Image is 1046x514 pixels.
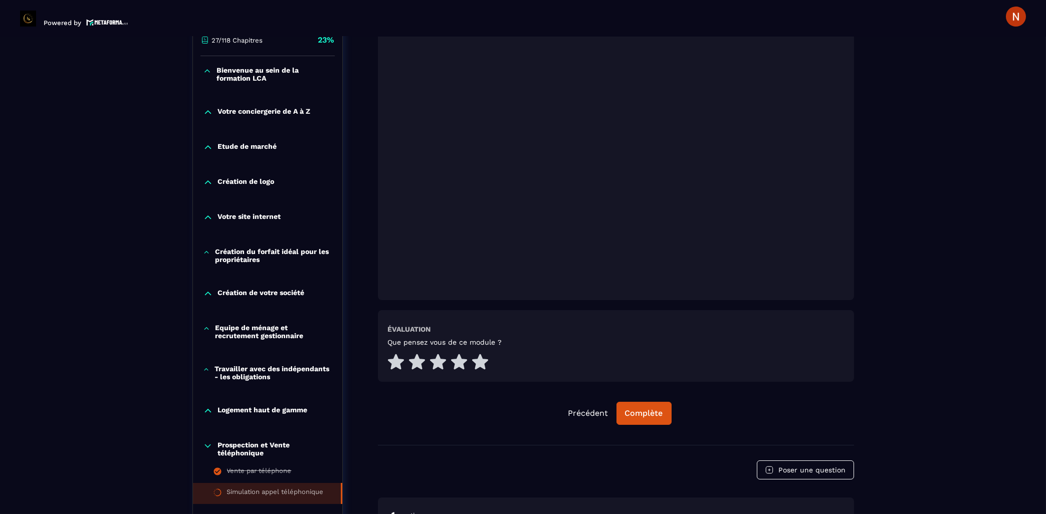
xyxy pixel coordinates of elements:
[215,365,332,381] p: Travailler avec des indépendants - les obligations
[212,37,263,44] p: 27/118 Chapitres
[227,467,292,478] div: Vente par téléphone
[560,402,616,424] button: Précédent
[218,289,305,299] p: Création de votre société
[86,18,128,27] img: logo
[218,107,311,117] p: Votre conciergerie de A à Z
[388,338,502,346] h5: Que pensez vous de ce module ?
[215,324,332,340] p: Equipe de ménage et recrutement gestionnaire
[218,142,277,152] p: Etude de marché
[44,19,81,27] p: Powered by
[625,408,663,418] div: Complète
[218,212,281,222] p: Votre site internet
[218,406,308,416] p: Logement haut de gamme
[757,460,854,479] button: Poser une question
[218,441,332,457] p: Prospection et Vente téléphonique
[616,402,672,425] button: Complète
[388,325,431,333] h6: Évaluation
[20,11,36,27] img: logo-branding
[217,66,332,82] p: Bienvenue au sein de la formation LCA
[227,488,324,499] div: Simulation appel téléphonique
[215,247,332,264] p: Création du forfait idéal pour les propriétaires
[318,35,335,46] p: 23%
[218,177,275,187] p: Création de logo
